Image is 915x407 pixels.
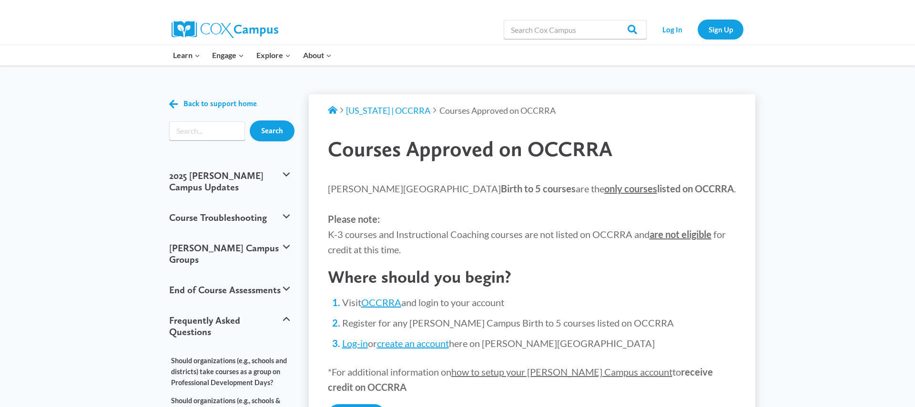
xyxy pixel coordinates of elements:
[172,21,278,38] img: Cox Campus
[342,296,737,309] li: Visit and login to your account
[342,337,737,350] li: or here on [PERSON_NAME][GEOGRAPHIC_DATA]
[328,364,737,395] p: *For additional information on to
[164,202,295,233] button: Course Troubleshooting
[328,181,737,257] p: [PERSON_NAME][GEOGRAPHIC_DATA] are the . K-3 courses and Instructional Coaching courses are not l...
[604,183,734,194] strong: listed on OCCRRA
[328,267,737,287] h2: Where should you begin?
[651,20,693,39] a: Log In
[604,183,657,194] span: only courses
[169,97,257,111] a: Back to support home
[361,297,401,308] a: OCCRRA
[164,305,295,347] button: Frequently Asked Questions
[504,20,647,39] input: Search Cox Campus
[328,105,337,116] a: Support Home
[328,136,612,161] span: Courses Approved on OCCRRA
[206,45,251,65] button: Child menu of Engage
[297,45,338,65] button: Child menu of About
[250,120,295,141] input: Search
[439,105,556,116] span: Courses Approved on OCCRRA
[164,275,295,305] button: End of Course Assessments
[164,352,295,392] a: Should organizations (e.g., schools and districts) take courses as a group on Professional Develo...
[501,183,576,194] strong: Birth to 5 courses
[342,316,737,329] li: Register for any [PERSON_NAME] Campus Birth to 5 courses listed on OCCRRA
[377,338,449,349] a: create an account
[451,366,672,377] span: how to setup your [PERSON_NAME] Campus account
[169,121,245,140] input: Search input
[650,228,712,240] strong: are not eligible
[698,20,743,39] a: Sign Up
[169,121,245,140] form: Search form
[250,45,297,65] button: Child menu of Explore
[167,45,337,65] nav: Primary Navigation
[164,233,295,275] button: [PERSON_NAME] Campus Groups
[183,99,257,108] span: Back to support home
[328,213,380,225] strong: Please note:
[342,338,368,349] a: Log-in
[651,20,743,39] nav: Secondary Navigation
[328,366,713,393] strong: receive credit on OCCRRA
[164,160,295,202] button: 2025 [PERSON_NAME] Campus Updates
[167,45,206,65] button: Child menu of Learn
[346,105,430,116] a: [US_STATE] | OCCRRA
